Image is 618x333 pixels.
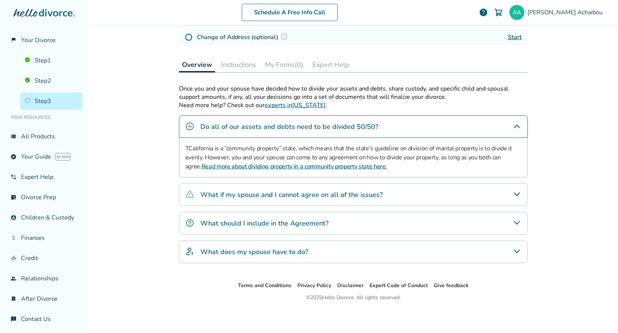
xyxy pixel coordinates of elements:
p: Need more help? Check out our . [179,101,528,109]
div: © 2025 Hello Divorce. All rights reserved. [306,293,401,302]
a: exploreYour GuideAI beta [6,148,82,165]
a: chat_infoContact Us [6,310,82,328]
a: account_childChildren & Custody [6,209,82,226]
span: flag_2 [11,37,17,43]
span: AI beta [56,153,70,160]
a: Expert Code of Conduct [370,282,428,289]
img: Do all of our assets and debts need to be divided 50/50? [185,122,194,131]
a: phone_in_talkExpert Help [6,168,82,186]
a: Schedule A Free Info Call [242,4,338,21]
a: Step2 [20,72,82,89]
h4: What if my spouse and I cannot agree on all of the issues? [200,190,383,200]
span: attach_money [11,235,17,241]
div: What does my spouse have to do? [179,241,528,263]
span: [PERSON_NAME] Achaibou [527,8,606,17]
span: explore [11,154,17,160]
img: What does my spouse have to do? [185,247,194,256]
p: TCalifornia is a “community property” state, which means that the state’s guideline on division o... [185,144,521,171]
span: chat_info [11,316,17,322]
a: experts in[US_STATE] [265,101,326,109]
a: Start [508,33,522,41]
span: Your Divorce [21,36,56,44]
a: attach_moneyFinances [6,229,82,247]
img: Not Started [185,33,192,41]
img: What if my spouse and I cannot agree on all of the issues? [185,190,194,199]
div: Do all of our assets and debts need to be divided 50/50? [179,115,528,138]
iframe: Chat Widget [580,297,618,333]
img: What should I include in the Agreement? [185,218,194,227]
div: What should I include in the Agreement? [179,212,528,235]
a: flag_2Your Divorce [6,32,82,49]
a: help [479,8,488,17]
span: group [11,275,17,282]
h4: What does my spouse have to do? [200,247,308,257]
div: What if my spouse and I cannot agree on all of the issues? [179,183,528,206]
span: finance_mode [11,255,17,261]
img: amy.ennis@gmail.com [509,5,524,20]
button: Expert Help [309,57,352,72]
li: Give feedback [434,281,469,290]
span: account_child [11,215,17,221]
span: phone_in_talk [11,174,17,180]
h4: What should I include in the Agreement? [200,218,329,228]
a: bookmark_checkAfter Divorce [6,290,82,307]
img: Cart [494,8,503,17]
li: Your Resources [6,110,82,125]
button: My Forms(0) [262,57,306,72]
h4: Change of Address (optional) [197,32,290,42]
span: view_list [11,133,17,139]
a: Step3 [20,92,82,110]
a: Terms and Conditions [238,282,291,289]
a: groupRelationships [6,270,82,287]
a: Privacy Policy [297,282,331,289]
span: bookmark_check [11,296,17,302]
h4: Do all of our assets and debts need to be divided 50/50? [200,122,378,132]
button: Instructions [218,57,259,72]
a: list_alt_checkDivorce Prep [6,189,82,206]
a: view_listAll Products [6,128,82,145]
img: Question Mark [280,33,288,40]
a: finance_modeCredit [6,250,82,267]
li: Disclaimer [337,281,364,290]
span: list_alt_check [11,194,17,200]
p: Once you and your spouse have decided how to divide your assets and debts, share custody, and spe... [179,85,528,101]
a: Read more about dividing property in a community property state here. [201,162,387,171]
a: Step1 [20,52,82,69]
button: Overview [179,57,215,73]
